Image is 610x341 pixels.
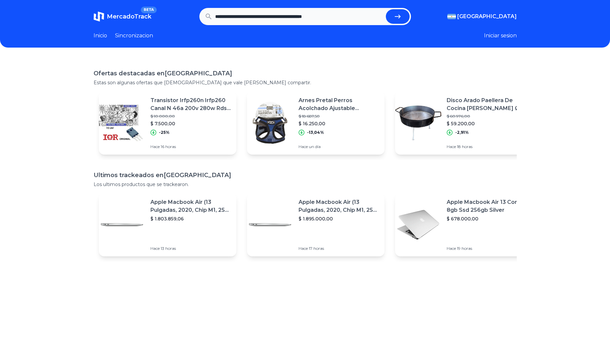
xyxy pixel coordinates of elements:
[299,246,379,251] p: Hace 17 horas
[447,120,527,127] p: $ 59.200,00
[150,198,231,214] p: Apple Macbook Air (13 Pulgadas, 2020, Chip M1, 256 Gb De Ssd, 8 Gb De Ram) - Plata
[99,202,145,248] img: Featured image
[447,114,527,119] p: $ 60.976,00
[150,215,231,222] p: $ 1.803.859,06
[115,32,153,40] a: Sincronizacion
[141,7,156,13] span: BETA
[447,215,527,222] p: $ 678.000,00
[150,246,231,251] p: Hace 13 horas
[395,193,533,256] a: Featured imageApple Macbook Air 13 Core I5 8gb Ssd 256gb Silver$ 678.000,00Hace 19 horas
[299,198,379,214] p: Apple Macbook Air (13 Pulgadas, 2020, Chip M1, 256 Gb De Ssd, 8 Gb De Ram) - Plata
[299,120,379,127] p: $ 16.250,00
[447,96,527,112] p: Disco Arado Paellera De Cocina [PERSON_NAME] Ø40 Sin Tapa
[247,91,385,155] a: Featured imageArnes Pretal Perros Acolchado Ajustable Importado Small$ 18.687,50$ 16.250,00-13,04...
[299,96,379,112] p: Arnes Pretal Perros Acolchado Ajustable Importado Small
[150,114,231,119] p: $ 10.000,00
[247,193,385,256] a: Featured imageApple Macbook Air (13 Pulgadas, 2020, Chip M1, 256 Gb De Ssd, 8 Gb De Ram) - Plata$...
[447,13,517,20] button: [GEOGRAPHIC_DATA]
[94,32,107,40] a: Inicio
[94,79,517,86] p: Estas son algunas ofertas que [DEMOGRAPHIC_DATA] que vale [PERSON_NAME] compartir.
[299,144,379,149] p: Hace un día
[299,114,379,119] p: $ 18.687,50
[395,91,533,155] a: Featured imageDisco Arado Paellera De Cocina [PERSON_NAME] Ø40 Sin Tapa$ 60.976,00$ 59.200,00-2,9...
[94,69,517,78] h1: Ofertas destacadas en [GEOGRAPHIC_DATA]
[94,170,517,180] h1: Ultimos trackeados en [GEOGRAPHIC_DATA]
[107,13,151,20] span: MercadoTrack
[299,215,379,222] p: $ 1.895.000,00
[159,130,170,135] p: -25%
[247,100,293,146] img: Featured image
[99,91,236,155] a: Featured imageTransistor Irfp260n Irfp260 Canal N 46a 200v 280w Rds 0.055$ 10.000,00$ 7.500,00-25...
[150,144,231,149] p: Hace 16 horas
[94,181,517,188] p: Los ultimos productos que se trackearon.
[395,202,441,248] img: Featured image
[94,11,104,22] img: MercadoTrack
[307,130,324,135] p: -13,04%
[395,100,441,146] img: Featured image
[247,202,293,248] img: Featured image
[150,120,231,127] p: $ 7.500,00
[94,11,151,22] a: MercadoTrackBETA
[150,96,231,112] p: Transistor Irfp260n Irfp260 Canal N 46a 200v 280w Rds 0.055
[455,130,469,135] p: -2,91%
[457,13,517,20] span: [GEOGRAPHIC_DATA]
[99,100,145,146] img: Featured image
[447,198,527,214] p: Apple Macbook Air 13 Core I5 8gb Ssd 256gb Silver
[447,144,527,149] p: Hace 18 horas
[484,32,517,40] button: Iniciar sesion
[447,246,527,251] p: Hace 19 horas
[99,193,236,256] a: Featured imageApple Macbook Air (13 Pulgadas, 2020, Chip M1, 256 Gb De Ssd, 8 Gb De Ram) - Plata$...
[447,14,456,19] img: Argentina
